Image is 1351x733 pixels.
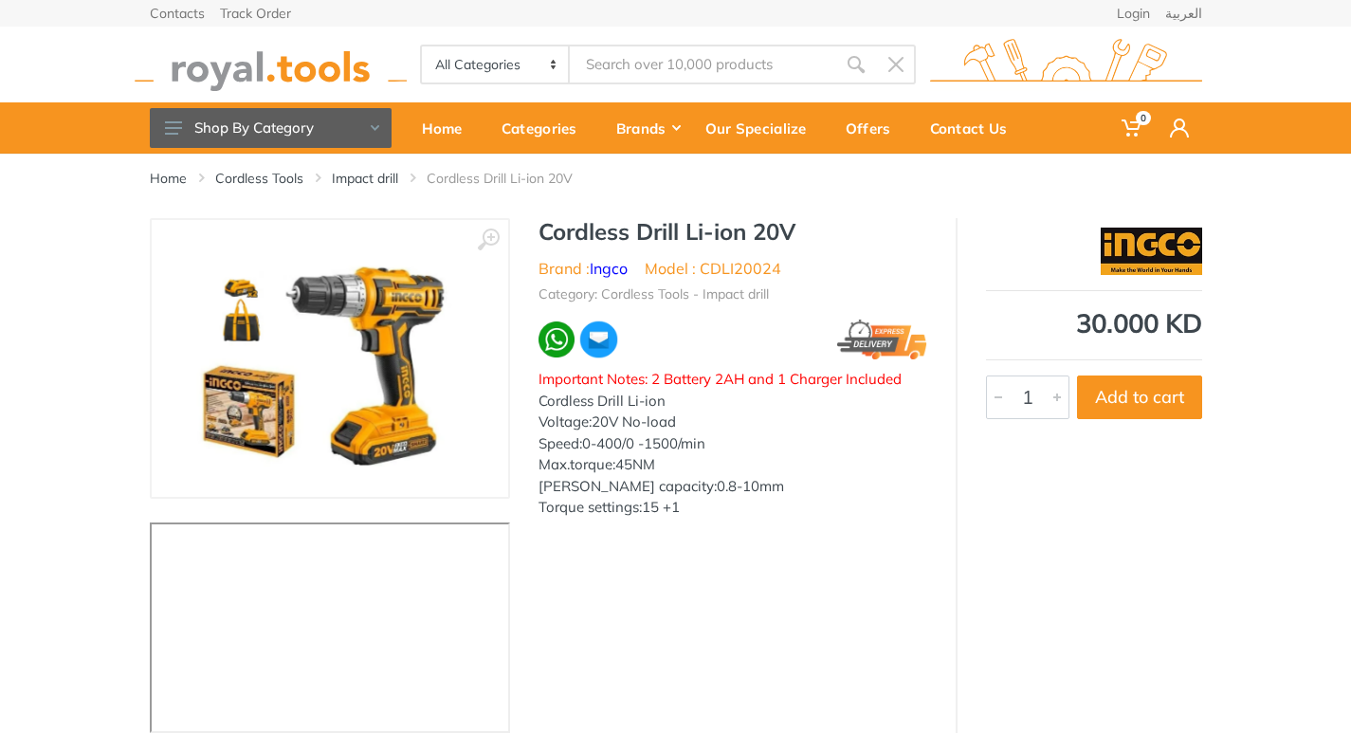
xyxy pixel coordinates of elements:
img: ma.webp [578,320,619,360]
a: Categories [488,102,603,154]
button: Add to cart [1077,376,1202,419]
div: Contact Us [917,108,1033,148]
div: Max.torque:45NM [539,454,927,476]
span: Important Notes: 2 Battery 2AH and 1 Charger Included [539,370,902,388]
div: Speed:0-400/0 -1500/min [539,433,927,455]
h1: Cordless Drill Li-ion 20V [539,218,927,246]
button: Shop By Category [150,108,392,148]
div: Torque settings:15 +1 [539,497,927,519]
li: Model : CDLI20024 [645,257,781,280]
a: Login [1117,7,1150,20]
a: Offers [832,102,917,154]
img: express.png [837,320,927,360]
a: Our Specialize [692,102,832,154]
li: Cordless Drill Li-ion 20V [427,169,601,188]
a: العربية [1165,7,1202,20]
div: Brands [603,108,692,148]
nav: breadcrumb [150,169,1202,188]
a: Contacts [150,7,205,20]
div: 30.000 KD [986,310,1202,337]
span: 0 [1136,111,1151,125]
a: Home [409,102,488,154]
div: Home [409,108,488,148]
a: Contact Us [917,102,1033,154]
div: Cordless Drill Li-ion [539,391,927,412]
input: Site search [570,45,835,84]
img: Ingco [1101,228,1202,275]
a: Impact drill [332,169,398,188]
img: royal.tools Logo [135,39,407,91]
li: Brand : [539,257,628,280]
a: Home [150,169,187,188]
select: Category [422,46,571,82]
a: Cordless Tools [215,169,303,188]
img: Royal Tools - Cordless Drill Li-ion 20V [196,239,464,478]
li: Category: Cordless Tools - Impact drill [539,284,769,304]
div: Voltage:20V No-load [539,412,927,433]
div: Our Specialize [692,108,832,148]
a: Track Order [220,7,291,20]
img: wa.webp [539,321,575,358]
div: [PERSON_NAME] capacity:0.8-10mm [539,476,927,498]
a: Ingco [590,259,628,278]
div: Offers [832,108,917,148]
div: Categories [488,108,603,148]
a: 0 [1108,102,1157,154]
img: royal.tools Logo [930,39,1202,91]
